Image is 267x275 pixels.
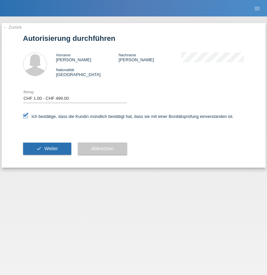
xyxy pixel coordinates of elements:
[23,114,234,119] label: Ich bestätige, dass die Kundin mündlich bestätigt hat, dass sie mit einer Bonitätsprüfung einvers...
[56,67,119,77] div: [GEOGRAPHIC_DATA]
[23,34,244,42] h1: Autorisierung durchführen
[56,68,74,72] span: Nationalität
[44,146,58,151] span: Weiter
[254,5,260,12] i: menu
[118,53,136,57] span: Nachname
[78,143,127,155] button: Abbrechen
[23,143,71,155] button: check Weiter
[56,52,119,62] div: [PERSON_NAME]
[36,146,42,151] i: check
[250,6,264,10] a: menu
[56,53,71,57] span: Vorname
[91,146,114,151] span: Abbrechen
[118,52,181,62] div: [PERSON_NAME]
[3,25,22,30] a: ← Zurück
